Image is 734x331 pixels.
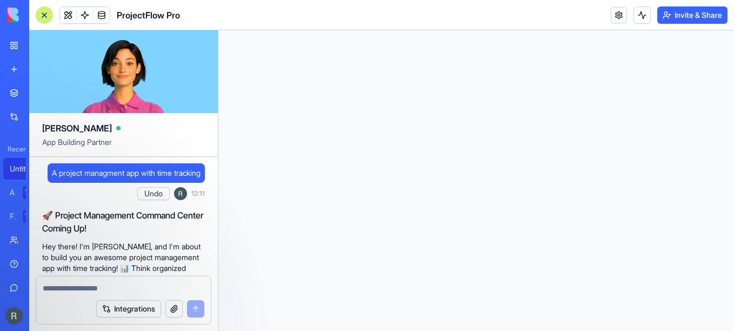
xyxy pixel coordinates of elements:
a: Feedback FormTRY [3,206,46,227]
div: TRY [23,210,40,223]
button: Undo [137,187,170,200]
img: logo [8,8,75,23]
div: TRY [23,186,40,199]
span: [PERSON_NAME] [42,122,112,135]
div: Feedback Form [10,211,15,222]
span: A project managment app with time tracking [52,168,201,178]
span: 12:11 [191,189,205,198]
img: ACg8ocIhgzzqstSfVkZJrk07YPimJj_BQKNUsUVTZz8g1Gsc-arFcQ=s96-c [174,187,187,200]
div: Untitled App [10,163,40,174]
p: Hey there! I'm [PERSON_NAME], and I'm about to build you an awesome project management app with t... [42,241,205,295]
div: AI Logo Generator [10,187,15,198]
a: AI Logo GeneratorTRY [3,182,46,203]
iframe: Intercom notifications message [154,250,370,326]
h2: 🚀 Project Management Command Center Coming Up! [42,209,205,235]
button: Invite & Share [657,6,728,24]
span: Recent [3,145,26,154]
span: ProjectFlow Pro [117,9,180,22]
img: ACg8ocIhgzzqstSfVkZJrk07YPimJj_BQKNUsUVTZz8g1Gsc-arFcQ=s96-c [5,307,23,325]
span: App Building Partner [42,137,205,156]
a: Untitled App [3,158,46,180]
button: Integrations [96,300,161,317]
